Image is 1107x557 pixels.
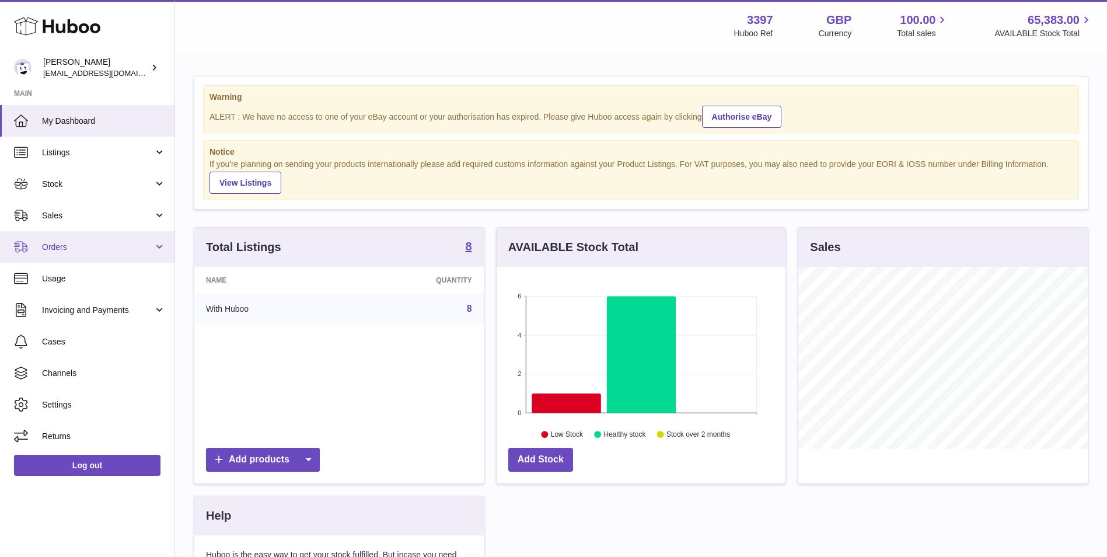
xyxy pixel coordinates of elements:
div: [PERSON_NAME] [43,57,148,79]
span: AVAILABLE Stock Total [994,28,1093,39]
strong: GBP [826,12,851,28]
a: Log out [14,455,160,476]
a: Add Stock [508,448,573,472]
text: 4 [518,332,521,339]
span: Orders [42,242,153,253]
span: [EMAIL_ADDRESS][DOMAIN_NAME] [43,68,172,78]
a: 100.00 Total sales [897,12,949,39]
a: View Listings [209,172,281,194]
span: Channels [42,368,166,379]
img: sales@canchema.com [14,59,32,76]
span: Total sales [897,28,949,39]
span: Sales [42,210,153,221]
div: If you're planning on sending your products internationally please add required customs informati... [209,159,1073,194]
h3: AVAILABLE Stock Total [508,239,638,255]
div: ALERT : We have no access to one of your eBay account or your authorisation has expired. Please g... [209,104,1073,128]
strong: 3397 [747,12,773,28]
span: Returns [42,431,166,442]
span: Listings [42,147,153,158]
strong: Warning [209,92,1073,103]
th: Name [194,267,347,294]
span: Invoicing and Payments [42,305,153,316]
th: Quantity [347,267,483,294]
h3: Help [206,508,231,524]
text: Healthy stock [603,431,646,439]
span: Cases [42,336,166,347]
span: My Dashboard [42,116,166,127]
strong: Notice [209,147,1073,158]
div: Huboo Ref [734,28,773,39]
div: Currency [819,28,852,39]
a: 8 [466,241,472,255]
td: With Huboo [194,294,347,324]
h3: Total Listings [206,239,281,255]
h3: Sales [810,239,840,255]
text: 0 [518,409,521,416]
a: 65,383.00 AVAILABLE Stock Total [994,12,1093,39]
a: 8 [467,304,472,314]
span: 100.00 [900,12,935,28]
a: Authorise eBay [702,106,782,128]
span: Usage [42,273,166,284]
span: Settings [42,399,166,410]
span: 65,383.00 [1028,12,1080,28]
text: Stock over 2 months [666,431,730,439]
text: 2 [518,371,521,378]
text: Low Stock [551,431,584,439]
a: Add products [206,448,320,472]
span: Stock [42,179,153,190]
strong: 8 [466,241,472,252]
text: 6 [518,293,521,300]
